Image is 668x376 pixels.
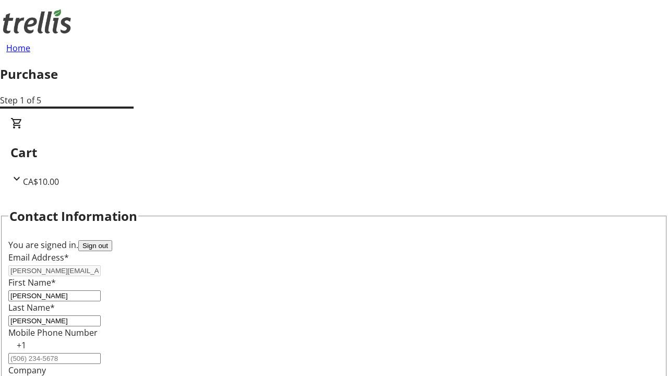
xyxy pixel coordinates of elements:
h2: Contact Information [9,207,137,226]
label: First Name* [8,277,56,288]
label: Company [8,365,46,376]
label: Last Name* [8,302,55,313]
button: Sign out [78,240,112,251]
div: CartCA$10.00 [10,117,658,188]
div: You are signed in. [8,239,660,251]
label: Mobile Phone Number [8,327,98,338]
span: CA$10.00 [23,176,59,187]
label: Email Address* [8,252,69,263]
h2: Cart [10,143,658,162]
input: (506) 234-5678 [8,353,101,364]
